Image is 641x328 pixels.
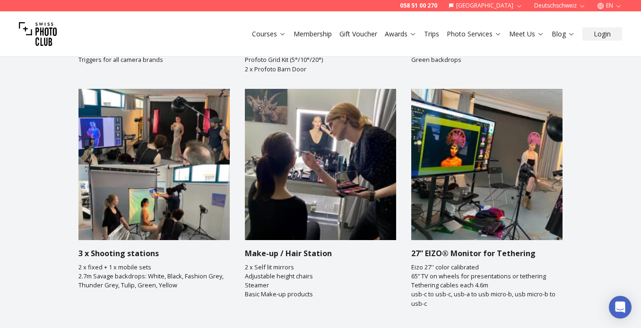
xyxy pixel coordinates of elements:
[420,27,443,41] button: Trips
[609,296,632,319] div: Open Intercom Messenger
[78,89,230,240] img: 3 x Shooting stations
[248,27,290,41] button: Courses
[252,29,286,39] a: Courses
[336,27,381,41] button: Gift Voucher
[78,248,230,259] h3: 3 x Shooting stations
[443,27,505,41] button: Photo Services
[411,248,563,259] h3: 27” EIZO® Monitor for Tethering
[582,27,622,41] button: Login
[245,263,396,299] div: 2 x Self lit mirrors Adjustable height chairs Steamer Basic Make-up products
[411,263,563,308] div: Eizo 27'' color calibrated 65” TV on wheels for presentations or tethering Tethering cables each ...
[447,29,502,39] a: Photo Services
[245,248,396,259] h3: Make-up / Hair Station
[424,29,439,39] a: Trips
[294,29,332,39] a: Membership
[505,27,548,41] button: Meet Us
[509,29,544,39] a: Meet Us
[411,89,563,240] img: 27” EIZO® Monitor for Tethering
[339,29,377,39] a: Gift Voucher
[400,2,437,9] a: 058 51 00 270
[78,263,230,290] div: 2 x fixed + 1 x mobile sets 2.7m Savage backdrops: White, Black, Fashion Grey, Thunder Grey, Tuli...
[290,27,336,41] button: Membership
[548,27,579,41] button: Blog
[385,29,416,39] a: Awards
[245,89,396,240] img: Make-up / Hair Station
[552,29,575,39] a: Blog
[19,15,57,53] img: Swiss photo club
[381,27,420,41] button: Awards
